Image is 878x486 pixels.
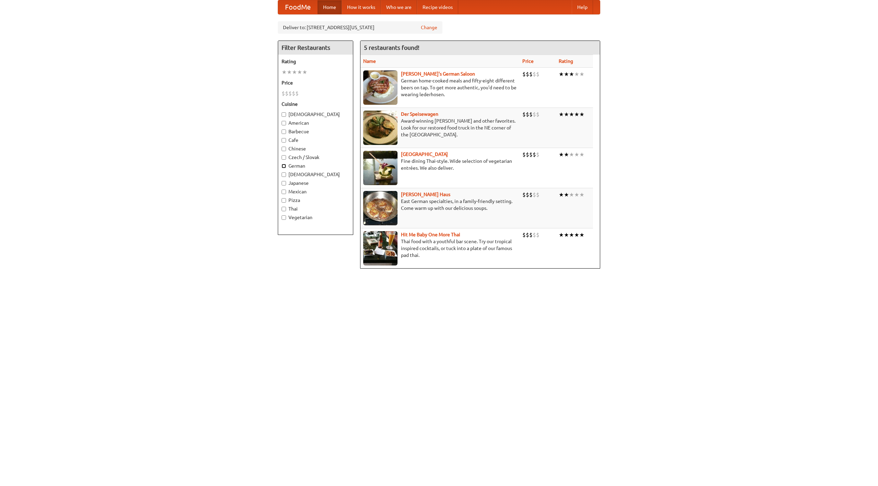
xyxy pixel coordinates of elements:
li: ★ [569,70,574,78]
a: Home [318,0,342,14]
li: ★ [302,68,307,76]
a: Name [363,58,376,64]
img: satay.jpg [363,151,398,185]
a: FoodMe [278,0,318,14]
h5: Cuisine [282,101,349,108]
input: [DEMOGRAPHIC_DATA] [282,172,286,177]
a: Change [421,24,437,31]
li: $ [533,231,536,239]
li: ★ [559,111,564,118]
label: [DEMOGRAPHIC_DATA] [282,111,349,118]
li: $ [522,151,526,158]
b: [PERSON_NAME] Haus [401,192,450,197]
a: Who we are [381,0,417,14]
a: [GEOGRAPHIC_DATA] [401,151,448,157]
li: $ [529,191,533,199]
li: ★ [287,68,292,76]
li: $ [536,191,539,199]
p: East German specialties, in a family-friendly setting. Come warm up with our delicious soups. [363,198,517,212]
li: ★ [574,111,579,118]
li: ★ [564,231,569,239]
label: Pizza [282,197,349,204]
li: ★ [574,231,579,239]
p: Thai food with a youthful bar scene. Try our tropical inspired cocktails, or tuck into a plate of... [363,238,517,259]
div: Deliver to: [STREET_ADDRESS][US_STATE] [278,21,442,34]
li: ★ [559,191,564,199]
li: $ [285,90,288,97]
label: Chinese [282,145,349,152]
label: Japanese [282,180,349,187]
li: $ [295,90,299,97]
input: Mexican [282,190,286,194]
li: $ [529,111,533,118]
img: speisewagen.jpg [363,111,398,145]
li: ★ [559,151,564,158]
li: $ [522,70,526,78]
li: ★ [569,151,574,158]
a: Hit Me Baby One More Thai [401,232,460,237]
h5: Price [282,79,349,86]
label: Barbecue [282,128,349,135]
label: Cafe [282,137,349,144]
li: $ [529,70,533,78]
li: $ [533,151,536,158]
li: $ [288,90,292,97]
li: ★ [579,191,584,199]
input: Chinese [282,147,286,151]
li: ★ [559,231,564,239]
li: ★ [579,111,584,118]
li: ★ [564,191,569,199]
li: $ [282,90,285,97]
li: $ [533,191,536,199]
li: ★ [579,70,584,78]
label: [DEMOGRAPHIC_DATA] [282,171,349,178]
li: ★ [292,68,297,76]
input: American [282,121,286,125]
li: $ [526,191,529,199]
p: German home-cooked meals and fifty-eight different beers on tap. To get more authentic, you'd nee... [363,77,517,98]
a: Recipe videos [417,0,458,14]
li: ★ [579,151,584,158]
li: $ [533,111,536,118]
li: ★ [574,191,579,199]
p: Fine dining Thai-style. Wide selection of vegetarian entrées. We also deliver. [363,158,517,171]
li: $ [292,90,295,97]
li: ★ [564,111,569,118]
img: kohlhaus.jpg [363,191,398,225]
h5: Rating [282,58,349,65]
li: $ [536,70,539,78]
label: Czech / Slovak [282,154,349,161]
label: Mexican [282,188,349,195]
a: How it works [342,0,381,14]
a: Price [522,58,534,64]
li: ★ [574,70,579,78]
li: ★ [564,151,569,158]
a: Help [572,0,593,14]
p: Award-winning [PERSON_NAME] and other favorites. Look for our restored food truck in the NE corne... [363,117,517,138]
li: ★ [569,191,574,199]
input: Thai [282,207,286,211]
input: [DEMOGRAPHIC_DATA] [282,112,286,117]
ng-pluralize: 5 restaurants found! [364,44,419,51]
li: ★ [574,151,579,158]
li: ★ [569,111,574,118]
li: ★ [297,68,302,76]
input: Cafe [282,138,286,143]
label: German [282,162,349,169]
li: ★ [564,70,569,78]
li: ★ [579,231,584,239]
li: $ [522,191,526,199]
li: $ [536,111,539,118]
input: Pizza [282,198,286,203]
label: Vegetarian [282,214,349,221]
li: $ [522,231,526,239]
li: ★ [282,68,287,76]
li: $ [536,151,539,158]
li: $ [526,70,529,78]
li: $ [526,111,529,118]
a: Der Speisewagen [401,111,438,117]
b: [PERSON_NAME]'s German Saloon [401,71,475,77]
label: American [282,120,349,126]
